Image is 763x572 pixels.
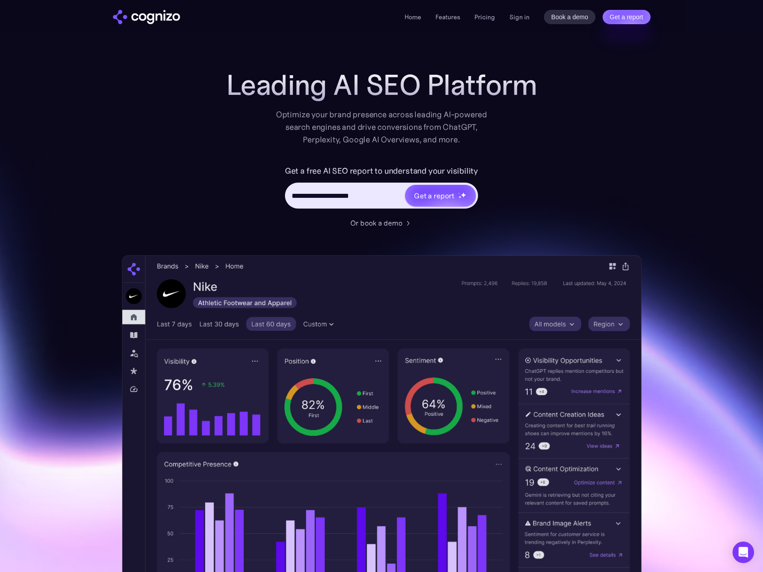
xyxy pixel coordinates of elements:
h1: Leading AI SEO Platform [226,69,537,101]
div: Optimize your brand presence across leading AI-powered search engines and drive conversions from ... [272,108,492,146]
a: Sign in [509,12,530,22]
a: Pricing [474,13,495,21]
a: Get a reportstarstarstar [404,184,477,207]
label: Get a free AI SEO report to understand your visibility [285,164,478,178]
div: Open Intercom Messenger [733,542,754,563]
div: Or book a demo [350,218,402,228]
img: star [461,192,466,198]
a: Get a report [603,10,651,24]
a: Features [435,13,460,21]
form: Hero URL Input Form [285,164,478,213]
img: star [458,196,461,199]
img: star [458,192,460,194]
div: Get a report [414,190,454,201]
a: Book a demo [544,10,595,24]
a: home [113,10,180,24]
img: cognizo logo [113,10,180,24]
a: Or book a demo [350,218,413,228]
a: Home [405,13,421,21]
